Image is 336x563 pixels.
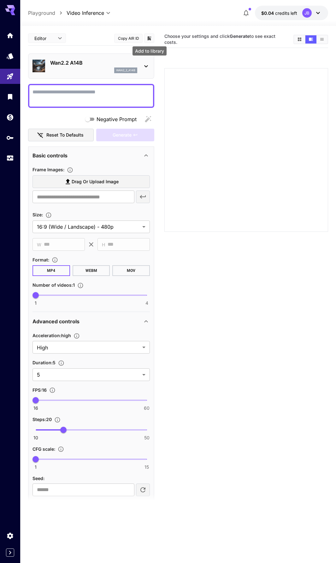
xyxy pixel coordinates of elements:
span: Video Inference [67,9,104,17]
span: 5 [37,371,140,378]
button: $0.0404JB [255,6,328,20]
span: 1 [35,464,37,470]
button: Copy AIR ID [114,34,143,43]
div: Playground [6,73,14,80]
div: Models [6,52,14,60]
span: 50 [144,435,150,441]
span: FPS : 16 [32,387,47,393]
span: W [37,241,41,248]
button: Show media in grid view [294,35,305,44]
span: $0.04 [261,10,275,16]
p: Wan2.2 A14B [50,59,137,67]
span: Negative Prompt [97,115,137,123]
span: 1 [35,300,37,306]
span: 10 [33,435,38,441]
span: 15 [144,464,149,470]
p: Advanced controls [32,318,80,325]
button: Show media in list view [316,35,327,44]
span: credits left [275,10,297,16]
button: Set the number of denoising steps used to refine the image. More steps typically lead to higher q... [52,417,63,423]
button: Add to library [146,34,152,42]
div: Settings [6,532,14,540]
a: Playground [28,9,55,17]
span: Drag or upload image [72,178,119,186]
b: Generate [230,33,250,39]
button: Expand sidebar [6,548,14,557]
span: CFG scale : [32,446,55,452]
span: H [102,241,105,248]
span: High [37,344,140,351]
div: Usage [6,154,14,162]
button: Adjusts how closely the generated image aligns with the input prompt. A higher value enforces str... [55,446,67,452]
button: Specify how many videos to generate in a single request. Each video generation will be charged se... [75,282,86,289]
button: MP4 [32,265,70,276]
button: Show media in video view [305,35,316,44]
button: Choose the file format for the output video. [49,257,61,263]
button: Set the number of duration [56,360,67,366]
button: MOV [112,265,150,276]
span: Size : [32,212,43,217]
span: 60 [144,405,150,411]
span: Seed : [32,476,44,481]
button: Set the acceleration level [71,333,82,339]
span: Format : [32,257,49,262]
nav: breadcrumb [28,9,67,17]
span: Acceleration : high [32,333,71,338]
div: Library [6,93,14,101]
div: Home [6,32,14,39]
span: Choose your settings and click to see exact costs. [164,33,275,45]
div: JB [302,8,312,18]
div: Wan2.2 A14Bwan2_2_a14b [32,56,150,76]
span: Editor [34,35,54,42]
div: Show media in grid viewShow media in video viewShow media in list view [293,35,328,44]
div: Basic controls [32,148,150,163]
span: Steps : 20 [32,417,52,422]
span: 4 [145,300,148,306]
label: Drag or upload image [32,175,150,188]
span: 16 [33,405,38,411]
div: Add to library [133,46,167,56]
p: wan2_2_a14b [116,68,135,73]
button: Adjust the dimensions of the generated image by specifying its width and height in pixels, or sel... [43,212,54,218]
div: Advanced controls [32,314,150,329]
button: Set the fps [47,387,58,393]
button: WEBM [73,265,110,276]
span: Duration : 5 [32,360,56,365]
span: 16:9 (Wide / Landscape) - 480p [37,223,140,231]
button: Upload frame images. [64,167,76,173]
span: Number of videos : 1 [32,282,75,288]
div: API Keys [6,134,14,142]
div: $0.0404 [261,10,297,16]
span: Frame Images : [32,167,64,172]
div: Wallet [6,113,14,121]
p: Basic controls [32,152,68,159]
button: Reset to defaults [28,129,94,142]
